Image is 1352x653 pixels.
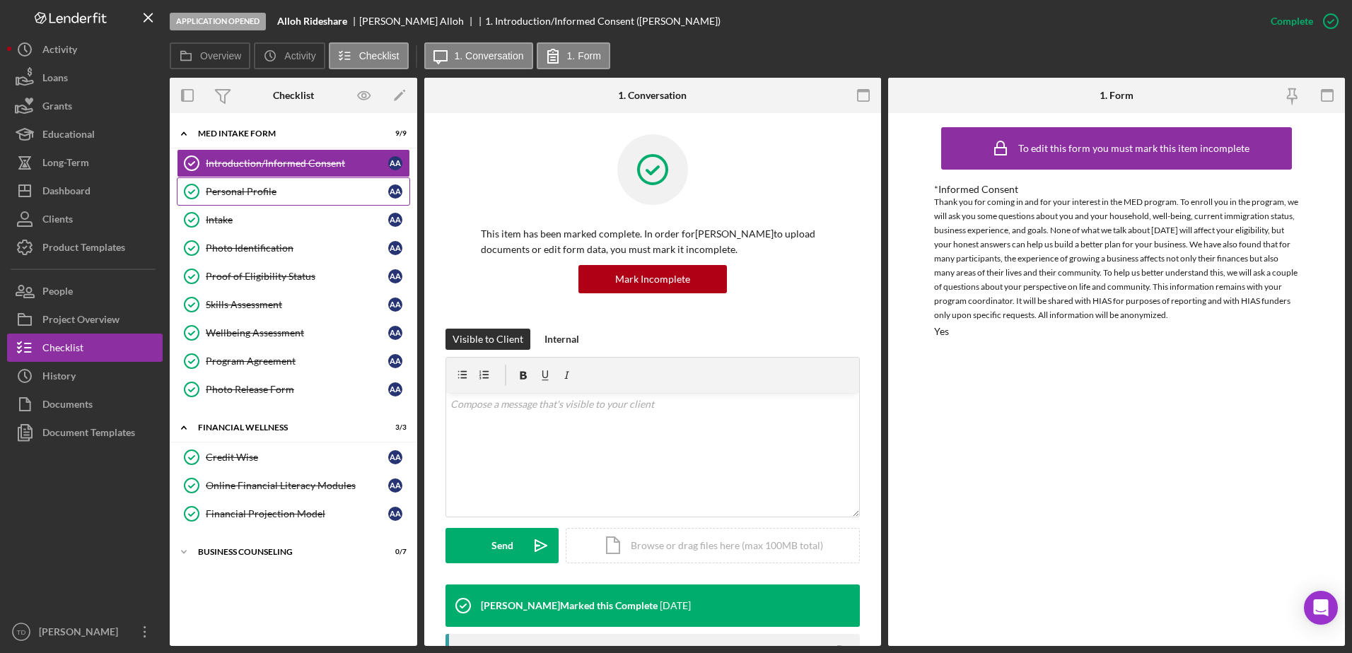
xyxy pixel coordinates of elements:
div: Educational [42,120,95,152]
button: Send [445,528,559,563]
div: Long-Term [42,148,89,180]
button: Dashboard [7,177,163,205]
button: Loans [7,64,163,92]
div: A A [388,213,402,227]
a: Program AgreementAA [177,347,410,375]
div: A A [388,326,402,340]
div: *Informed Consent [934,184,1300,195]
div: A A [388,241,402,255]
button: Activity [254,42,325,69]
div: Grants [42,92,72,124]
div: Open Intercom Messenger [1304,591,1338,625]
div: Business Counseling [198,548,371,556]
div: History [42,362,76,394]
button: Checklist [329,42,409,69]
a: IntakeAA [177,206,410,234]
a: Introduction/Informed ConsentAA [177,149,410,177]
button: Document Templates [7,418,163,447]
time: 2025-08-05 16:21 [660,600,691,611]
button: Project Overview [7,305,163,334]
button: Educational [7,120,163,148]
div: Application Opened [170,13,266,30]
button: Product Templates [7,233,163,261]
button: Mark Incomplete [578,265,727,293]
div: A A [388,507,402,521]
div: A A [388,382,402,396]
a: Financial Projection ModelAA [177,500,410,528]
div: Financial Projection Model [206,508,388,519]
div: Visible to Client [453,329,523,350]
button: 1. Form [537,42,610,69]
a: Online Financial Literacy ModulesAA [177,471,410,500]
div: Photo Identification [206,242,388,254]
label: 1. Form [567,50,601,61]
text: TD [17,628,26,636]
div: A A [388,354,402,368]
a: Wellbeing AssessmentAA [177,319,410,347]
div: Credit Wise [206,452,388,463]
div: A A [388,184,402,199]
div: 9 / 9 [381,129,407,138]
button: Long-Term [7,148,163,177]
div: Financial Wellness [198,423,371,432]
div: Personal Profile [206,186,388,197]
a: Skills AssessmentAA [177,290,410,319]
div: Mark Incomplete [615,265,690,293]
div: Introduction/Informed Consent [206,158,388,169]
div: MED Intake Form [198,129,371,138]
a: Documents [7,390,163,418]
div: 0 / 7 [381,548,407,556]
p: This item has been marked complete. In order for [PERSON_NAME] to upload documents or edit form d... [481,226,824,258]
button: Grants [7,92,163,120]
div: Loans [42,64,68,95]
div: Wellbeing Assessment [206,327,388,339]
div: A A [388,298,402,312]
a: People [7,277,163,305]
div: Checklist [42,334,83,365]
div: A A [388,450,402,464]
button: Visible to Client [445,329,530,350]
div: Photo Release Form [206,384,388,395]
div: 1. Conversation [618,90,687,101]
button: 1. Conversation [424,42,533,69]
div: Proof of Eligibility Status [206,271,388,282]
button: Clients [7,205,163,233]
label: 1. Conversation [455,50,524,61]
a: Photo Release FormAA [177,375,410,404]
a: Proof of Eligibility StatusAA [177,262,410,290]
div: Program Agreement [206,355,388,367]
div: Project Overview [42,305,120,337]
label: Checklist [359,50,400,61]
button: Complete [1257,7,1345,35]
div: People [42,277,73,309]
div: Online Financial Literacy Modules [206,480,388,491]
div: Clients [42,205,73,237]
div: A A [388,478,402,493]
a: Credit WiseAA [177,443,410,471]
div: Dashboard [42,177,91,208]
div: Complete [1271,7,1313,35]
button: Checklist [7,334,163,362]
label: Activity [284,50,315,61]
div: Send [491,528,513,563]
div: 1. Form [1100,90,1134,101]
label: Overview [200,50,241,61]
div: A A [388,269,402,283]
button: Overview [170,42,250,69]
button: History [7,362,163,390]
button: TD[PERSON_NAME] [7,618,163,646]
div: Documents [42,390,93,422]
div: Yes [934,326,949,337]
div: Product Templates [42,233,125,265]
button: Activity [7,35,163,64]
div: Document Templates [42,418,135,450]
